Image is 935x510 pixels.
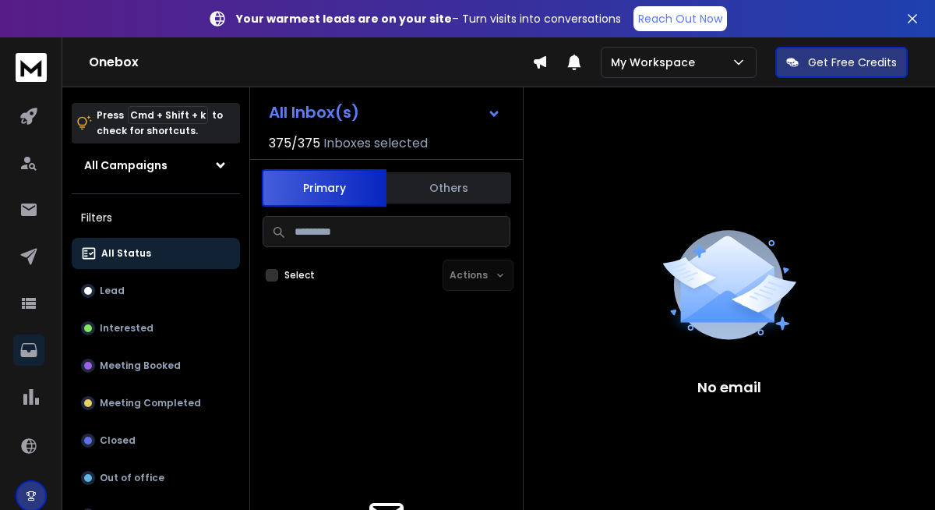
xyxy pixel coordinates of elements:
p: Interested [100,322,153,335]
p: Out of office [100,472,164,484]
p: Meeting Booked [100,359,181,372]
p: – Turn visits into conversations [236,11,621,27]
h3: Inboxes selected [323,134,428,153]
button: Closed [72,425,240,456]
button: Meeting Booked [72,350,240,381]
h1: All Inbox(s) [269,104,359,120]
button: All Campaigns [72,150,240,181]
button: Get Free Credits [775,47,908,78]
button: Interested [72,313,240,344]
button: Lead [72,275,240,306]
button: Primary [262,169,386,207]
p: Get Free Credits [808,55,897,70]
span: 375 / 375 [269,134,320,153]
p: Reach Out Now [638,11,722,27]
strong: Your warmest leads are on your site [236,11,452,27]
h3: Filters [72,207,240,228]
button: Meeting Completed [72,388,240,419]
p: Closed [100,434,136,447]
p: All Status [101,247,151,260]
span: Cmd + Shift + k [128,106,208,124]
h1: All Campaigns [84,158,168,173]
p: Meeting Completed [100,397,201,409]
button: Out of office [72,462,240,494]
button: All Status [72,238,240,269]
p: No email [697,377,761,398]
img: logo [16,53,47,82]
p: My Workspace [611,55,701,70]
p: Lead [100,285,125,297]
button: All Inbox(s) [256,97,513,128]
a: Reach Out Now [633,6,727,31]
label: Select [284,269,315,282]
p: Press to check for shortcuts. [97,108,223,139]
button: Others [386,171,511,205]
h1: Onebox [89,53,532,72]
